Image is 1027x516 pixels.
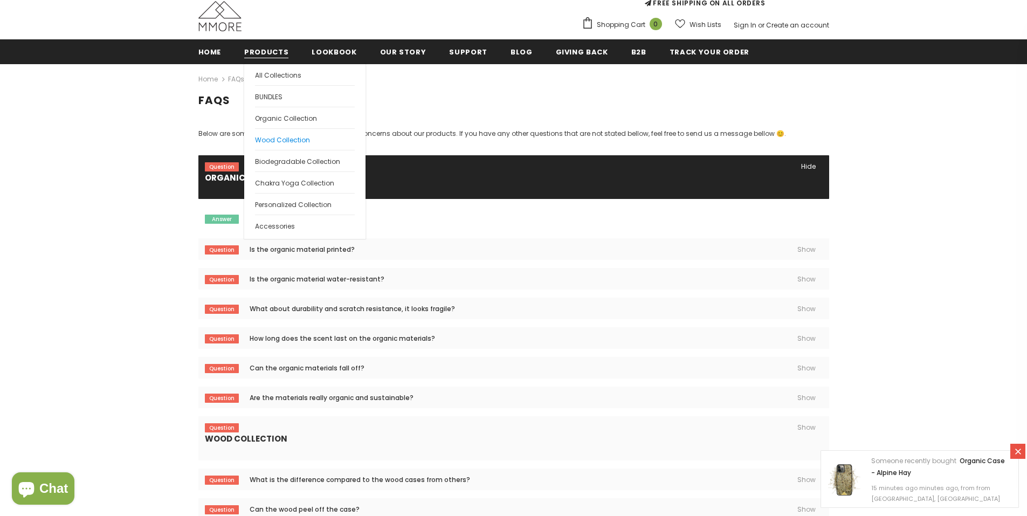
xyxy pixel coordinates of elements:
[255,128,355,150] a: Wood Collection
[255,85,355,107] a: BUNDLES
[758,20,764,30] span: or
[690,19,721,30] span: Wish Lists
[205,173,300,183] h5: ORGANIC COLLECTION
[198,129,786,138] span: Below are some frequently asked questions and concerns about our products. If you have any other ...
[871,456,956,465] span: Someone recently bought
[255,92,282,101] span: BUNDLES
[380,39,426,64] a: Our Story
[198,387,427,408] span: Are the materials really organic and sustainable?
[198,469,484,490] span: What is the difference compared to the wood cases from others?
[312,47,356,57] span: Lookbook
[228,73,244,86] span: FAQs
[511,47,533,57] span: Blog
[198,298,829,319] a: What about durability and scratch resistance, it looks fragile?
[255,178,334,188] span: Chakra Yoga Collection
[198,47,222,57] span: Home
[255,114,317,123] span: Organic Collection
[198,268,398,290] span: Is the organic material water-resistant?
[597,19,645,30] span: Shopping Cart
[556,39,608,64] a: Giving back
[556,47,608,57] span: Giving back
[631,39,646,64] a: B2B
[255,222,295,231] span: Accessories
[244,39,288,64] a: Products
[198,416,829,460] a: WOOD COLLECTION
[449,47,487,57] span: support
[198,39,222,64] a: Home
[255,200,332,209] span: Personalized Collection
[198,357,829,379] a: Can the organic materials fall off?
[198,268,829,290] a: Is the organic material water-resistant?
[670,47,749,57] span: Track your order
[255,64,355,85] a: All Collections
[255,193,355,215] a: Personalized Collection
[244,47,288,57] span: Products
[198,238,368,260] span: Is the organic material printed?
[255,171,355,193] a: Chakra Yoga Collection
[9,472,78,507] inbox-online-store-chat: Shopify online store chat
[255,157,340,166] span: Biodegradable Collection
[449,39,487,64] a: support
[255,150,355,171] a: Biodegradable Collection
[198,298,468,319] span: What about durability and scratch resistance, it looks fragile?
[650,18,662,30] span: 0
[255,107,355,128] a: Organic Collection
[198,238,829,260] a: Is the organic material printed?
[511,39,533,64] a: Blog
[670,39,749,64] a: Track your order
[582,17,667,33] a: Shopping Cart 0
[380,47,426,57] span: Our Story
[198,93,230,108] span: FAQs
[205,434,287,444] h5: WOOD COLLECTION
[312,39,356,64] a: Lookbook
[631,47,646,57] span: B2B
[675,15,721,34] a: Wish Lists
[198,357,378,379] span: Can the organic materials fall off?
[255,71,301,80] span: All Collections
[198,155,829,199] a: ORGANIC COLLECTION
[198,469,829,490] a: What is the difference compared to the wood cases from others?
[198,73,218,86] a: Home
[734,20,756,30] a: Sign In
[198,327,829,349] a: How long does the scent last on the organic materials?
[255,135,310,145] span: Wood Collection
[871,484,1000,503] span: 15 minutes ago minutes ago, from from [GEOGRAPHIC_DATA], [GEOGRAPHIC_DATA]
[198,327,449,349] span: How long does the scent last on the organic materials?
[198,387,829,408] a: Are the materials really organic and sustainable?
[255,215,355,236] a: Accessories
[766,20,829,30] a: Create an account
[198,1,242,31] img: MMORE Cases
